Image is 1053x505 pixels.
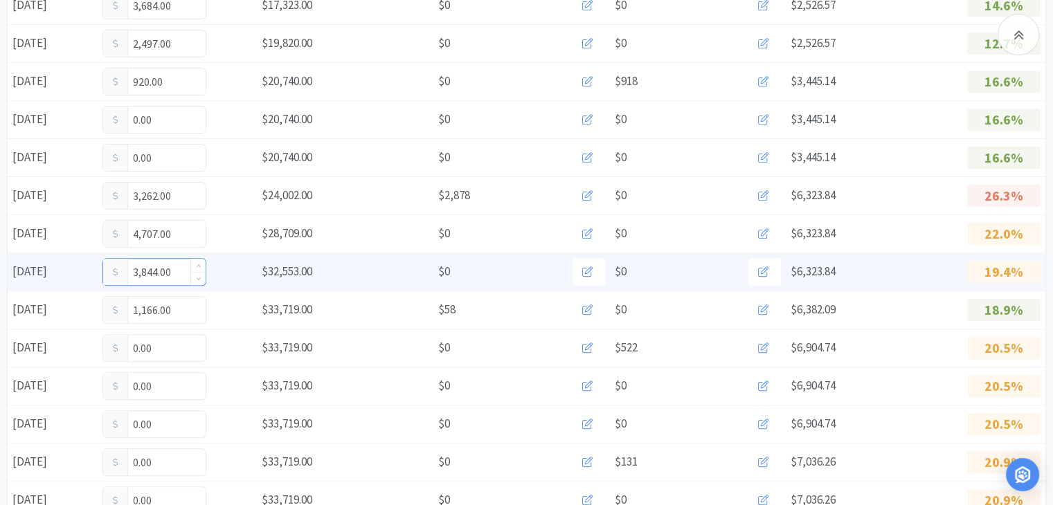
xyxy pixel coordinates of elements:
[262,73,312,89] span: $20,740.00
[615,452,638,471] span: $131
[191,259,206,272] span: Increase Value
[615,110,627,129] span: $0
[262,149,312,165] span: $20,740.00
[615,262,627,281] span: $0
[438,338,450,357] span: $0
[967,299,1041,321] p: 18.9%
[967,147,1041,169] p: 16.6%
[615,148,627,167] span: $0
[967,33,1041,55] p: 12.7%
[191,272,206,285] span: Decrease Value
[8,371,98,400] div: [DATE]
[8,295,98,324] div: [DATE]
[791,302,836,317] span: $6,382.09
[197,264,201,268] i: icon: up
[791,264,836,279] span: $6,323.84
[262,340,312,355] span: $33,719.00
[438,148,450,167] span: $0
[791,454,836,469] span: $7,036.26
[615,414,627,433] span: $0
[438,110,450,129] span: $0
[8,257,98,286] div: [DATE]
[262,35,312,50] span: $19,820.00
[791,111,836,127] span: $3,445.14
[8,67,98,95] div: [DATE]
[967,185,1041,207] p: 26.3%
[791,35,836,50] span: $2,526.57
[791,416,836,431] span: $6,904.74
[615,376,627,395] span: $0
[8,333,98,362] div: [DATE]
[8,29,98,57] div: [DATE]
[1006,458,1039,491] div: Open Intercom Messenger
[791,378,836,393] span: $6,904.74
[791,149,836,165] span: $3,445.14
[8,143,98,172] div: [DATE]
[438,34,450,53] span: $0
[8,219,98,248] div: [DATE]
[967,337,1041,359] p: 20.5%
[8,410,98,438] div: [DATE]
[262,378,312,393] span: $33,719.00
[197,276,201,281] i: icon: down
[438,262,450,281] span: $0
[967,109,1041,131] p: 16.6%
[438,186,470,205] span: $2,878
[615,34,627,53] span: $0
[438,376,450,395] span: $0
[262,416,312,431] span: $33,719.00
[967,413,1041,435] p: 20.5%
[8,105,98,134] div: [DATE]
[438,414,450,433] span: $0
[791,226,836,241] span: $6,323.84
[967,223,1041,245] p: 22.0%
[438,300,456,319] span: $58
[967,375,1041,397] p: 20.5%
[438,452,450,471] span: $0
[262,302,312,317] span: $33,719.00
[615,300,627,319] span: $0
[8,448,98,476] div: [DATE]
[262,454,312,469] span: $33,719.00
[438,224,450,243] span: $0
[967,261,1041,283] p: 19.4%
[262,264,312,279] span: $32,553.00
[967,451,1041,473] p: 20.9%
[615,338,638,357] span: $522
[262,226,312,241] span: $28,709.00
[615,72,638,91] span: $918
[8,181,98,210] div: [DATE]
[262,111,312,127] span: $20,740.00
[791,340,836,355] span: $6,904.74
[967,71,1041,93] p: 16.6%
[615,186,627,205] span: $0
[615,224,627,243] span: $0
[791,73,836,89] span: $3,445.14
[791,187,836,203] span: $6,323.84
[438,72,450,91] span: $0
[262,187,312,203] span: $24,002.00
